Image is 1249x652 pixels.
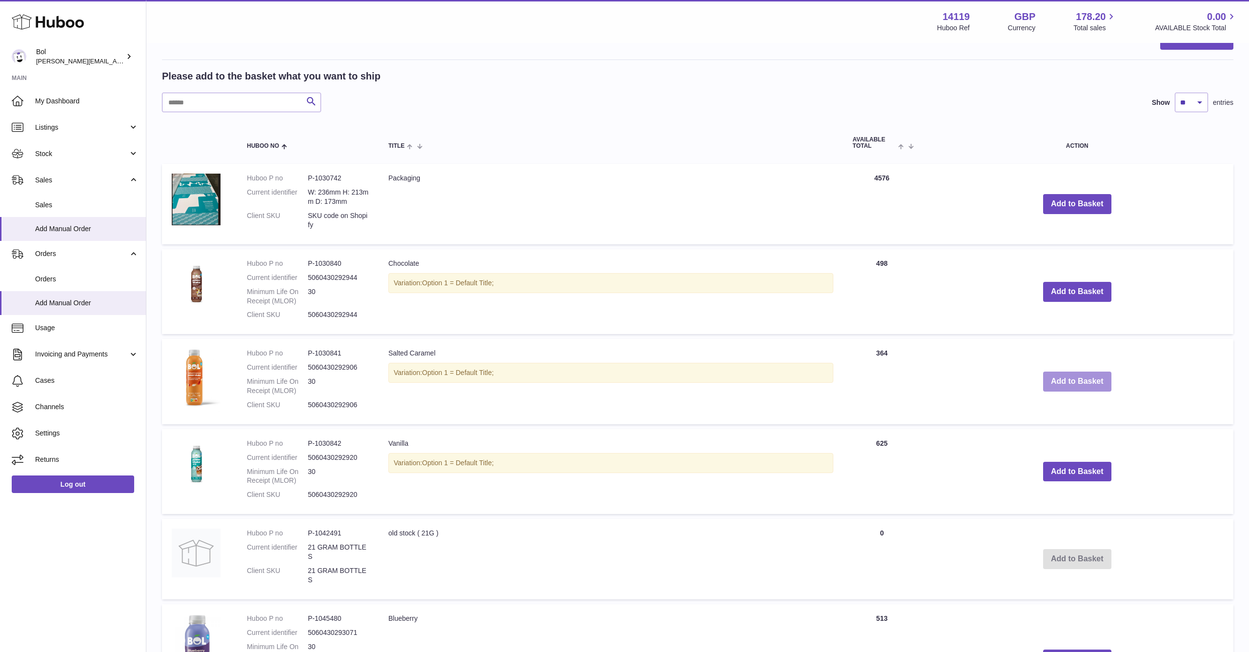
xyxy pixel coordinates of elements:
strong: 14119 [943,10,970,23]
dd: 21 GRAM BOTTLES [308,566,369,585]
div: Variation: [388,363,833,383]
dd: 30 [308,467,369,486]
dd: 5060430292906 [308,400,369,410]
dt: Huboo P no [247,349,308,358]
dd: 5060430292906 [308,363,369,372]
a: 178.20 Total sales [1073,10,1117,33]
dd: P-1030742 [308,174,369,183]
img: Scott.Sutcliffe@bolfoods.com [12,49,26,64]
dt: Huboo P no [247,174,308,183]
span: Usage [35,323,139,333]
th: Action [921,127,1233,159]
dt: Current identifier [247,543,308,561]
span: Sales [35,176,128,185]
dt: Client SKU [247,310,308,319]
td: Vanilla [379,429,843,514]
button: Add to Basket [1043,194,1111,214]
span: AVAILABLE Stock Total [1155,23,1237,33]
span: entries [1213,98,1233,107]
div: Currency [1008,23,1036,33]
dd: P-1030841 [308,349,369,358]
span: Channels [35,402,139,412]
span: 0.00 [1207,10,1226,23]
dd: 30 [308,377,369,395]
div: Variation: [388,273,833,293]
span: Option 1 = Default Title; [422,459,494,467]
span: Title [388,143,404,149]
td: 364 [843,339,921,424]
span: My Dashboard [35,97,139,106]
a: Log out [12,475,134,493]
td: Packaging [379,164,843,244]
a: 0.00 AVAILABLE Stock Total [1155,10,1237,33]
td: Chocolate [379,249,843,334]
dd: 5060430292920 [308,453,369,462]
dt: Huboo P no [247,439,308,448]
span: Settings [35,429,139,438]
span: Total sales [1073,23,1117,33]
h2: Please add to the basket what you want to ship [162,70,381,83]
dt: Huboo P no [247,614,308,623]
dt: Client SKU [247,566,308,585]
img: Vanilla [172,439,221,488]
dd: 21 GRAM BOTTLES [308,543,369,561]
div: Bol [36,47,124,66]
dd: 5060430292920 [308,490,369,499]
img: Salted Caramel [172,349,221,412]
span: Listings [35,123,128,132]
div: Huboo Ref [937,23,970,33]
td: old stock ( 21G ) [379,519,843,599]
dt: Client SKU [247,211,308,230]
td: 498 [843,249,921,334]
dd: 5060430292944 [308,273,369,282]
span: Option 1 = Default Title; [422,369,494,376]
dt: Current identifier [247,188,308,206]
dd: 5060430292944 [308,310,369,319]
span: [PERSON_NAME][EMAIL_ADDRESS][PERSON_NAME][DOMAIN_NAME] [36,57,248,65]
img: old stock ( 21G ) [172,529,221,577]
dt: Client SKU [247,400,308,410]
dt: Minimum Life On Receipt (MLOR) [247,287,308,306]
span: Invoicing and Payments [35,350,128,359]
dd: W: 236mm H: 213mm D: 173mm [308,188,369,206]
img: Packaging [172,174,221,225]
dt: Current identifier [247,363,308,372]
label: Show [1152,98,1170,107]
dt: Minimum Life On Receipt (MLOR) [247,467,308,486]
strong: GBP [1014,10,1035,23]
div: Variation: [388,453,833,473]
span: AVAILABLE Total [853,137,896,149]
dd: SKU code on Shopify [308,211,369,230]
dt: Current identifier [247,453,308,462]
span: Cases [35,376,139,385]
span: Stock [35,149,128,158]
td: Salted Caramel [379,339,843,424]
dd: P-1042491 [308,529,369,538]
dt: Current identifier [247,273,308,282]
td: 4576 [843,164,921,244]
img: Chocolate [172,259,221,308]
span: 178.20 [1076,10,1106,23]
dt: Current identifier [247,628,308,637]
dd: P-1045480 [308,614,369,623]
dt: Client SKU [247,490,308,499]
dt: Minimum Life On Receipt (MLOR) [247,377,308,395]
span: Sales [35,200,139,210]
button: Add to Basket [1043,372,1111,392]
span: Add Manual Order [35,298,139,308]
dd: P-1030842 [308,439,369,448]
span: Huboo no [247,143,279,149]
span: Option 1 = Default Title; [422,279,494,287]
td: 0 [843,519,921,599]
dd: 5060430293071 [308,628,369,637]
button: Add to Basket [1043,282,1111,302]
span: Orders [35,275,139,284]
dt: Huboo P no [247,529,308,538]
span: Orders [35,249,128,258]
button: Add to Basket [1043,462,1111,482]
td: 625 [843,429,921,514]
dt: Huboo P no [247,259,308,268]
span: Returns [35,455,139,464]
span: Add Manual Order [35,224,139,234]
dd: 30 [308,287,369,306]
